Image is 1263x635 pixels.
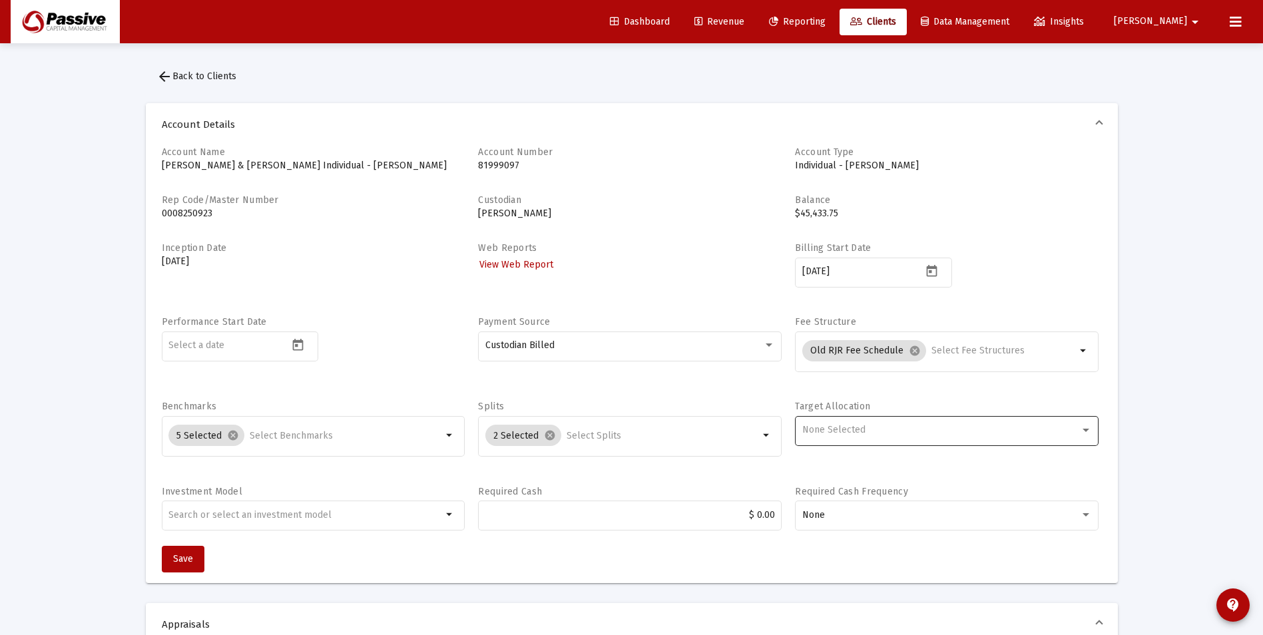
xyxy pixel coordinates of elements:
[485,425,561,446] mat-chip: 2 Selected
[840,9,907,35] a: Clients
[759,427,775,443] mat-icon: arrow_drop_down
[442,507,458,523] mat-icon: arrow_drop_down
[162,316,267,327] label: Performance Start Date
[795,146,854,158] label: Account Type
[909,345,921,357] mat-icon: cancel
[478,146,553,158] label: Account Number
[478,255,555,274] a: View Web Report
[162,401,217,412] label: Benchmarks
[910,9,1020,35] a: Data Management
[250,431,442,441] input: Select Benchmarks
[479,259,553,270] span: View Web Report
[162,546,204,572] button: Save
[1034,16,1084,27] span: Insights
[802,337,1076,364] mat-chip-list: Selection
[922,261,941,280] button: Open calendar
[485,422,759,449] mat-chip-list: Selection
[21,9,110,35] img: Dashboard
[850,16,896,27] span: Clients
[599,9,680,35] a: Dashboard
[478,401,504,412] label: Splits
[795,401,870,412] label: Target Allocation
[168,425,244,446] mat-chip: 5 Selected
[802,509,825,521] span: None
[802,424,866,435] span: None Selected
[769,16,826,27] span: Reporting
[156,71,236,82] span: Back to Clients
[1187,9,1203,35] mat-icon: arrow_drop_down
[162,242,227,254] label: Inception Date
[795,207,1099,220] p: $45,433.75
[146,63,247,90] button: Back to Clients
[478,242,537,254] label: Web Reports
[795,242,871,254] label: Billing Start Date
[478,194,521,206] label: Custodian
[146,103,1118,146] mat-expansion-panel-header: Account Details
[758,9,836,35] a: Reporting
[567,431,759,441] input: Select Splits
[802,340,926,361] mat-chip: Old RJR Fee Schedule
[1098,8,1219,35] button: [PERSON_NAME]
[1225,597,1241,613] mat-icon: contact_support
[168,340,288,351] input: Select a date
[162,255,465,268] p: [DATE]
[795,159,1099,172] p: Individual - [PERSON_NAME]
[795,194,830,206] label: Balance
[610,16,670,27] span: Dashboard
[684,9,755,35] a: Revenue
[227,429,239,441] mat-icon: cancel
[802,266,922,277] input: Select a date
[442,427,458,443] mat-icon: arrow_drop_down
[288,335,308,354] button: Open calendar
[478,207,782,220] p: [PERSON_NAME]
[162,486,242,497] label: Investment Model
[162,118,1097,131] span: Account Details
[173,553,193,564] span: Save
[162,618,1097,631] span: Appraisals
[544,429,556,441] mat-icon: cancel
[931,345,1076,356] input: Select Fee Structures
[795,486,907,497] label: Required Cash Frequency
[1023,9,1095,35] a: Insights
[146,146,1118,583] div: Account Details
[156,69,172,85] mat-icon: arrow_back
[162,194,279,206] label: Rep Code/Master Number
[478,486,542,497] label: Required Cash
[1114,16,1187,27] span: [PERSON_NAME]
[478,316,550,327] label: Payment Source
[485,339,555,351] span: Custodian Billed
[168,510,442,521] input: undefined
[168,422,442,449] mat-chip-list: Selection
[921,16,1009,27] span: Data Management
[795,316,856,327] label: Fee Structure
[162,159,465,172] p: [PERSON_NAME] & [PERSON_NAME] Individual - [PERSON_NAME]
[478,159,782,172] p: 81999097
[694,16,744,27] span: Revenue
[485,510,775,521] input: $2000.00
[162,207,465,220] p: 0008250923
[162,146,225,158] label: Account Name
[1076,343,1092,359] mat-icon: arrow_drop_down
